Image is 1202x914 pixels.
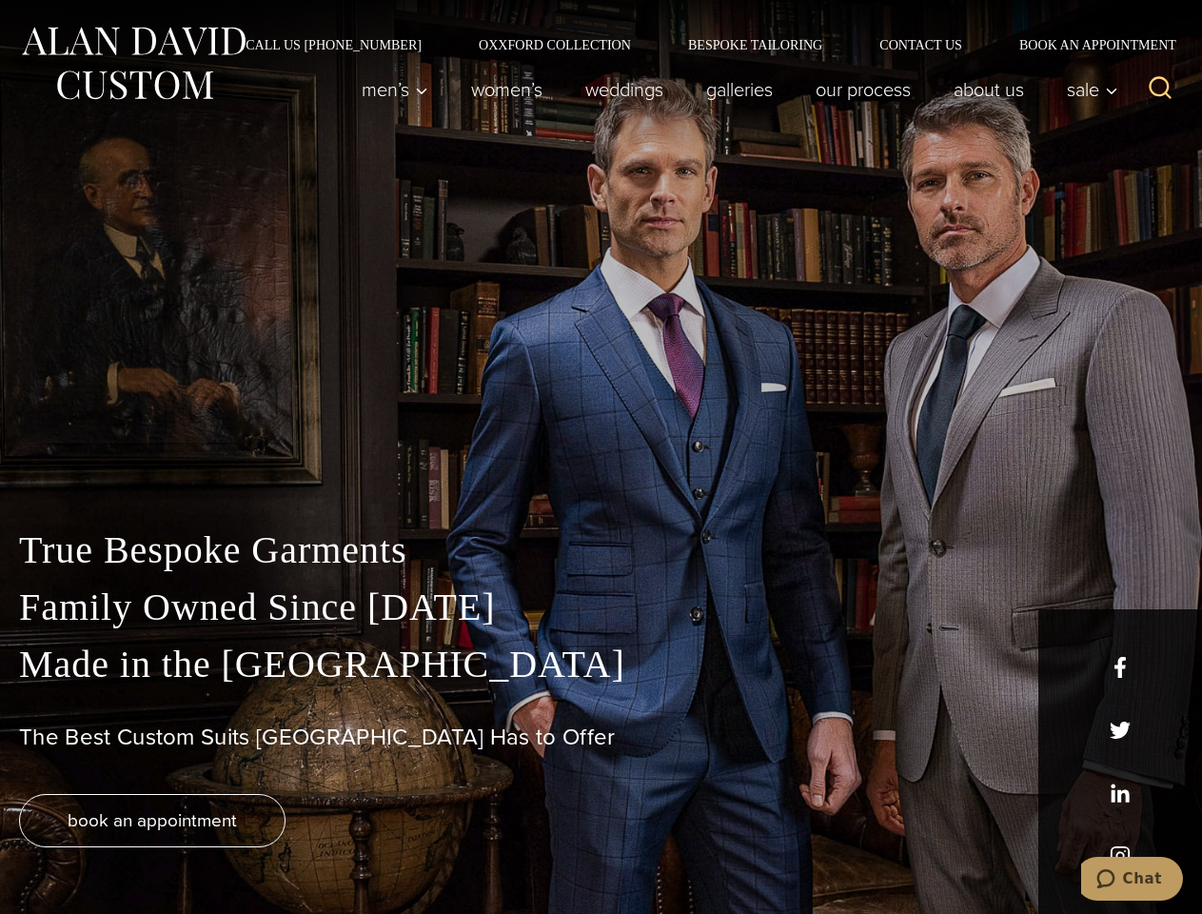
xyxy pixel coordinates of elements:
a: About Us [933,70,1046,109]
iframe: Opens a widget where you can chat to one of our agents [1081,857,1183,904]
a: Galleries [685,70,795,109]
nav: Primary Navigation [341,70,1129,109]
button: Men’s sub menu toggle [341,70,450,109]
a: Book an Appointment [991,38,1183,51]
a: weddings [564,70,685,109]
a: Oxxford Collection [450,38,660,51]
nav: Secondary Navigation [217,38,1183,51]
button: View Search Form [1137,67,1183,112]
a: Women’s [450,70,564,109]
a: Our Process [795,70,933,109]
a: book an appointment [19,794,286,847]
a: Contact Us [851,38,991,51]
button: Sale sub menu toggle [1046,70,1129,109]
h1: The Best Custom Suits [GEOGRAPHIC_DATA] Has to Offer [19,724,1183,751]
a: Call Us [PHONE_NUMBER] [217,38,450,51]
a: Bespoke Tailoring [660,38,851,51]
p: True Bespoke Garments Family Owned Since [DATE] Made in the [GEOGRAPHIC_DATA] [19,522,1183,693]
img: Alan David Custom [19,21,247,106]
span: book an appointment [68,806,237,834]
